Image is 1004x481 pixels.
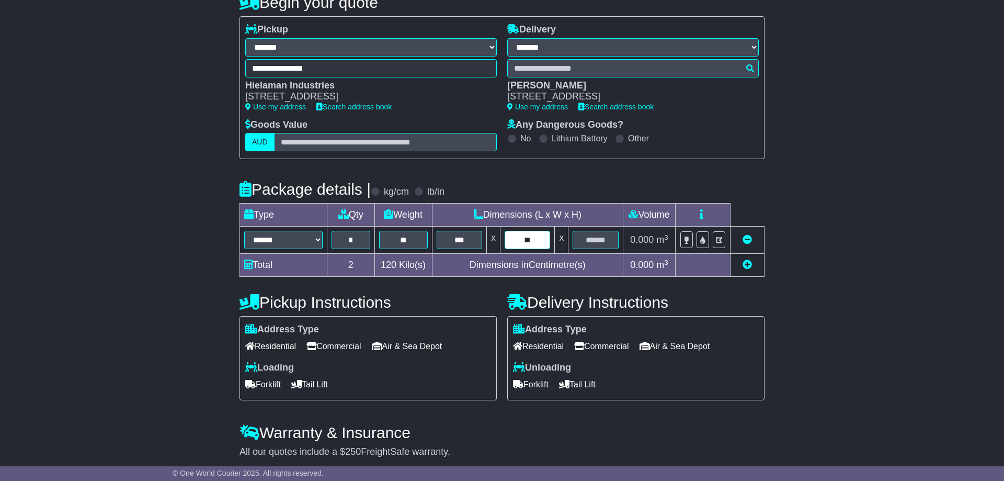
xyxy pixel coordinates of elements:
[245,376,281,393] span: Forklift
[743,234,752,245] a: Remove this item
[507,294,765,311] h4: Delivery Instructions
[245,362,294,374] label: Loading
[427,186,444,198] label: lb/in
[507,91,748,103] div: [STREET_ADDRESS]
[327,204,375,227] td: Qty
[240,204,327,227] td: Type
[623,204,675,227] td: Volume
[664,259,668,266] sup: 3
[574,338,629,354] span: Commercial
[487,227,500,254] td: x
[578,103,654,111] a: Search address book
[664,233,668,241] sup: 3
[520,133,531,143] label: No
[327,254,375,277] td: 2
[432,204,623,227] td: Dimensions (L x W x H)
[245,24,288,36] label: Pickup
[240,254,327,277] td: Total
[743,260,752,270] a: Add new item
[245,338,296,354] span: Residential
[507,103,568,111] a: Use my address
[507,24,556,36] label: Delivery
[245,103,306,111] a: Use my address
[507,119,623,131] label: Any Dangerous Goods?
[628,133,649,143] label: Other
[374,254,432,277] td: Kilo(s)
[239,446,765,458] div: All our quotes include a $ FreightSafe warranty.
[345,446,361,457] span: 250
[381,260,396,270] span: 120
[513,376,549,393] span: Forklift
[513,338,564,354] span: Residential
[245,91,486,103] div: [STREET_ADDRESS]
[555,227,568,254] td: x
[552,133,608,143] label: Lithium Battery
[291,376,328,393] span: Tail Lift
[630,234,654,245] span: 0.000
[374,204,432,227] td: Weight
[640,338,710,354] span: Air & Sea Depot
[656,234,668,245] span: m
[239,181,371,198] h4: Package details |
[239,294,497,311] h4: Pickup Instructions
[245,80,486,92] div: Hielaman Industries
[245,133,275,151] label: AUD
[173,469,324,477] span: © One World Courier 2025. All rights reserved.
[513,324,587,335] label: Address Type
[306,338,361,354] span: Commercial
[372,338,442,354] span: Air & Sea Depot
[507,80,748,92] div: [PERSON_NAME]
[559,376,596,393] span: Tail Lift
[656,260,668,270] span: m
[432,254,623,277] td: Dimensions in Centimetre(s)
[239,424,765,441] h4: Warranty & Insurance
[245,119,307,131] label: Goods Value
[630,260,654,270] span: 0.000
[384,186,409,198] label: kg/cm
[245,324,319,335] label: Address Type
[513,362,571,374] label: Unloading
[316,103,392,111] a: Search address book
